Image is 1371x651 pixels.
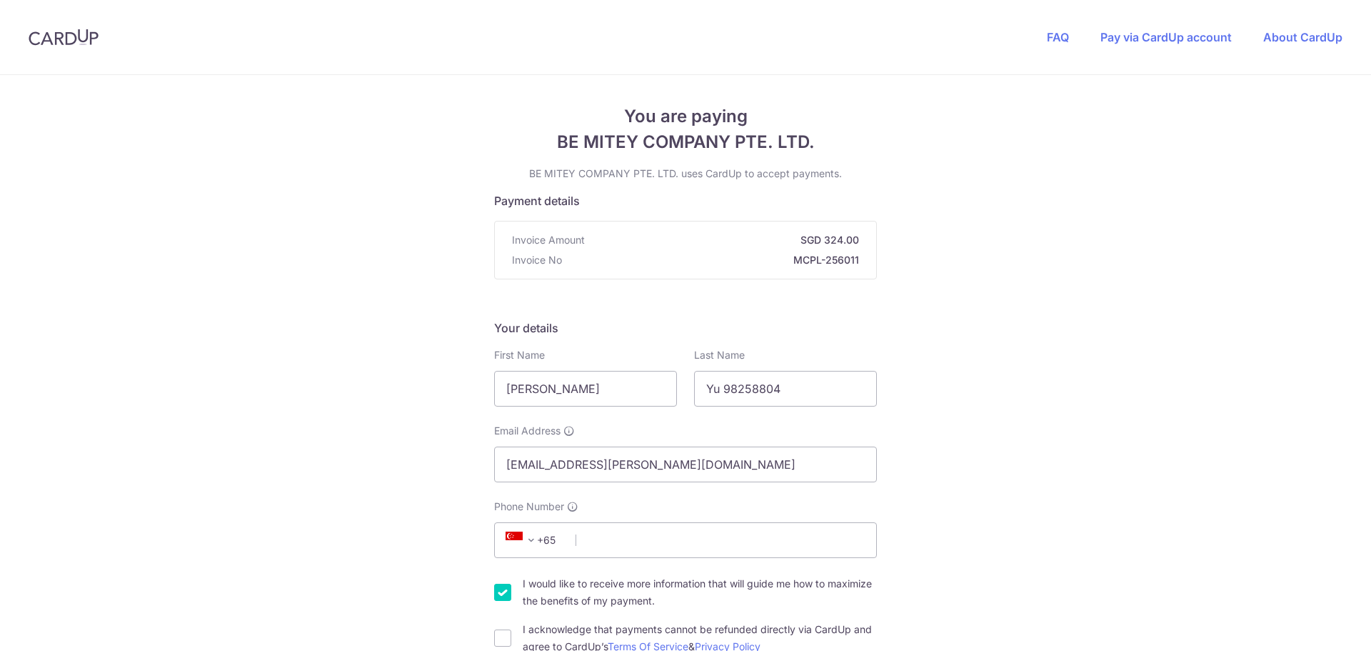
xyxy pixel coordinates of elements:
[501,532,566,549] span: +65
[523,575,877,610] label: I would like to receive more information that will guide me how to maximize the benefits of my pa...
[1263,30,1342,44] a: About CardUp
[512,233,585,247] span: Invoice Amount
[694,371,877,407] input: Last name
[494,319,877,337] h5: Your details
[512,253,562,267] span: Invoice No
[494,424,561,438] span: Email Address
[506,532,540,549] span: +65
[1047,30,1069,44] a: FAQ
[591,233,859,247] strong: SGD 324.00
[494,192,877,209] h5: Payment details
[494,104,877,129] span: You are paying
[494,500,564,514] span: Phone Number
[494,348,545,362] label: First Name
[694,348,745,362] label: Last Name
[1100,30,1232,44] a: Pay via CardUp account
[568,253,859,267] strong: MCPL-256011
[494,129,877,155] span: BE MITEY COMPANY PTE. LTD.
[29,29,99,46] img: CardUp
[494,371,677,407] input: First name
[494,167,877,181] p: BE MITEY COMPANY PTE. LTD. uses CardUp to accept payments.
[494,447,877,482] input: Email address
